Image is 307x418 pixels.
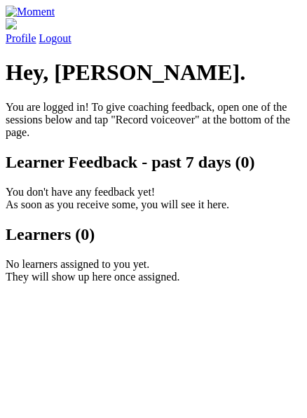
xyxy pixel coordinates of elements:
[6,18,17,29] img: default_avatar-b4e2223d03051bc43aaaccfb402a43260a3f17acc7fafc1603fdf008d6cba3c9.png
[6,60,301,86] h1: Hey, [PERSON_NAME].
[6,258,301,283] p: No learners assigned to you yet. They will show up here once assigned.
[39,32,71,44] a: Logout
[6,225,301,244] h2: Learners (0)
[6,153,301,172] h2: Learner Feedback - past 7 days (0)
[6,101,301,139] p: You are logged in! To give coaching feedback, open one of the sessions below and tap "Record voic...
[6,18,301,44] a: Profile
[6,186,301,211] p: You don't have any feedback yet! As soon as you receive some, you will see it here.
[6,6,55,18] img: Moment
